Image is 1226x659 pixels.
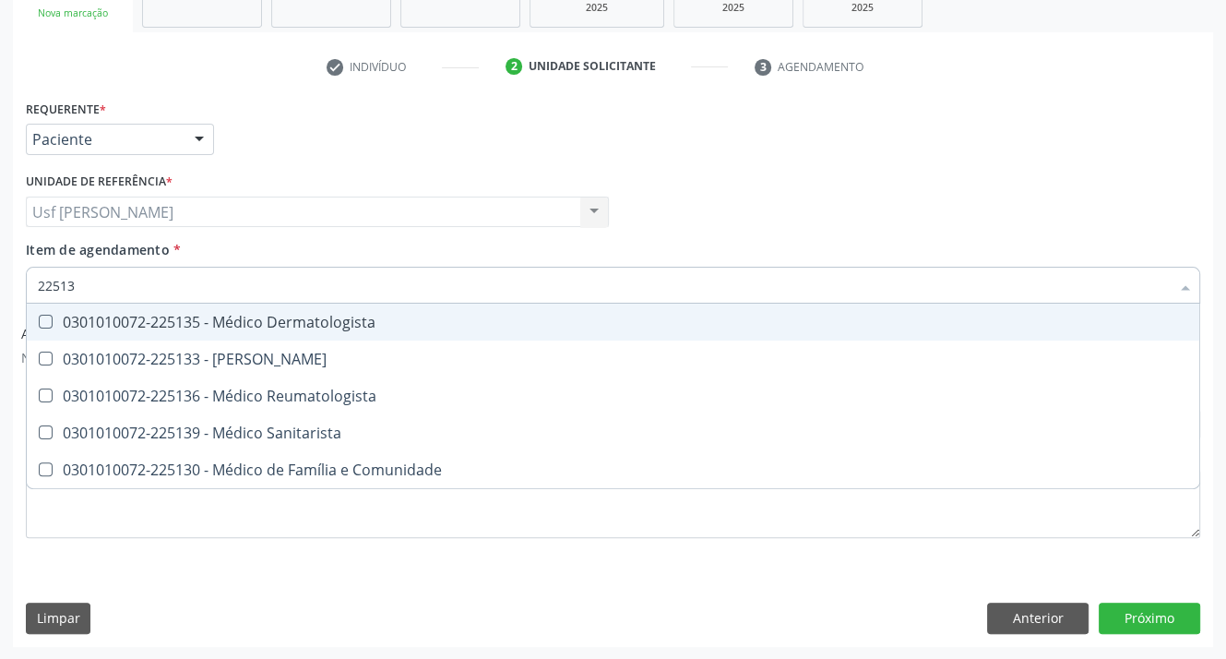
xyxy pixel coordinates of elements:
div: 2025 [687,1,780,15]
div: 2 [506,58,522,75]
label: Requerente [26,95,106,124]
label: Unidade de referência [26,168,173,197]
div: 0301010072-225135 - Médico Dermatologista [38,315,1188,329]
button: Próximo [1099,603,1200,634]
button: Anterior [987,603,1089,634]
div: 2025 [816,1,909,15]
div: Unidade solicitante [529,58,656,75]
div: Nova marcação [26,6,120,20]
div: 0301010072-225136 - Médico Reumatologista [38,389,1188,403]
div: 0301010072-225139 - Médico Sanitarista [38,425,1188,440]
button: Limpar [26,603,90,634]
div: 0301010072-225130 - Médico de Família e Comunidade [38,462,1188,477]
div: 0301010072-225133 - [PERSON_NAME] [38,352,1188,366]
span: Paciente [32,130,176,149]
h6: Anexos adicionados [21,327,187,342]
span: Item de agendamento [26,241,170,258]
input: Buscar por procedimentos [38,267,1170,304]
div: 2025 [543,1,650,15]
p: Nenhum anexo disponível. [21,348,187,367]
